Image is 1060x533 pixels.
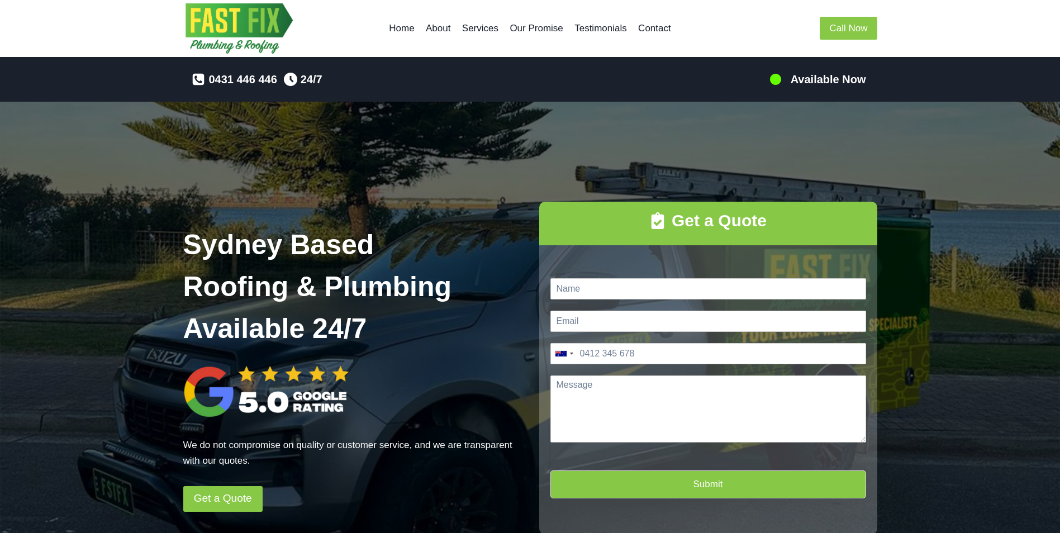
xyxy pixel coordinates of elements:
[183,224,521,350] h1: Sydney Based Roofing & Plumbing Available 24/7
[457,15,505,42] a: Services
[208,70,277,88] span: 0431 446 446
[504,15,569,42] a: Our Promise
[194,490,252,507] span: Get a Quote
[420,15,457,42] a: About
[383,15,677,42] nav: Primary Navigation
[183,486,263,512] a: Get a Quote
[550,470,866,498] button: Submit
[569,15,633,42] a: Testimonials
[192,70,277,88] a: 0431 446 446
[633,15,677,42] a: Contact
[183,437,521,468] p: We do not compromise on quality or customer service, and we are transparent with our quotes.
[551,344,577,364] button: Selected country
[791,71,866,88] h5: Available Now
[550,278,866,299] input: Name
[550,311,866,332] input: Email
[383,15,420,42] a: Home
[769,73,782,86] img: 100-percents.png
[820,17,877,40] a: Call Now
[672,211,767,230] strong: Get a Quote
[550,343,866,364] input: Phone
[301,70,322,88] span: 24/7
